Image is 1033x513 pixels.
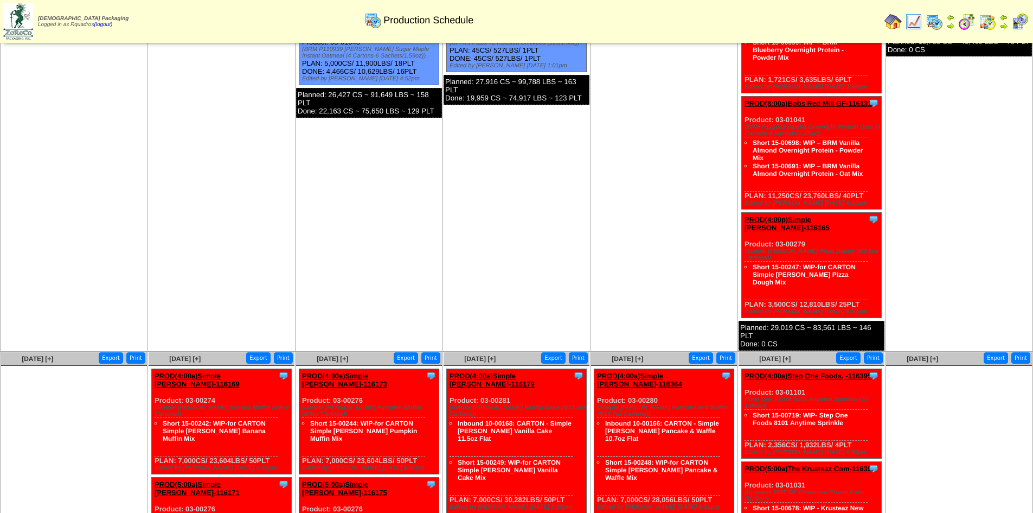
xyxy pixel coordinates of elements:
[597,504,734,510] div: Edited by [PERSON_NAME] [DATE] 6:51pm
[689,352,713,364] button: Export
[739,321,884,351] div: Planned: 29,019 CS ~ 83,561 LBS ~ 146 PLT Done: 0 CS
[605,459,717,482] a: Short 15-00248: WIP-for CARTON Simple [PERSON_NAME] Pancake & Waffle Mix
[999,13,1008,22] img: arrowleft.gif
[958,13,976,30] img: calendarblend.gif
[597,372,682,388] a: PROD(4:00a)Simple [PERSON_NAME]-116364
[984,352,1008,364] button: Export
[569,352,588,364] button: Print
[745,449,881,455] div: Edited by [PERSON_NAME] [DATE] 6:54pm
[999,22,1008,30] img: arrowright.gif
[742,97,882,210] div: Product: 03-01041 PLAN: 11,250CS / 23,760LBS / 40PLT
[745,372,871,380] a: PROD(4:00a)Step One Foods, -116395
[302,75,439,82] div: Edited by [PERSON_NAME] [DATE] 4:52pm
[155,480,240,497] a: PROD(5:00a)Simple [PERSON_NAME]-116171
[152,369,292,474] div: Product: 03-00274 PLAN: 7,000CS / 23,604LBS / 50PLT
[22,355,53,363] a: [DATE] [+]
[450,62,586,69] div: Edited by [PERSON_NAME] [DATE] 1:01pm
[458,459,561,482] a: Short 15-00249: WIP-for CARTON Simple [PERSON_NAME] Vanilla Cake Mix
[302,404,439,417] div: (Simple [PERSON_NAME] Pumpkin Muffin (6/9oz Cartons))
[884,13,902,30] img: home.gif
[753,139,863,162] a: Short 15-00698: WIP – BRM Vanilla Almond Overnight Protein - Powder Mix
[163,420,266,442] a: Short 15-00242: WIP-for CARTON Simple [PERSON_NAME] Banana Muffin Mix
[278,479,289,490] img: Tooltip
[742,213,882,318] div: Product: 03-00279 PLAN: 3,500CS / 12,810LBS / 25PLT
[907,355,938,363] a: [DATE] [+]
[745,308,881,315] div: Edited by [PERSON_NAME] [DATE] 6:57pm
[745,248,881,261] div: (Simple [PERSON_NAME] Pizza Dough (6/9.8oz Cartons))
[716,352,735,364] button: Print
[458,420,572,442] a: Inbound 10-00168: CARTON - Simple [PERSON_NAME] Vanilla Cake 11.5oz Flat
[745,99,872,107] a: PROD(8:00a)Bobs Red Mill GF-116131
[1011,13,1029,30] img: calendarcustomer.gif
[759,355,791,363] a: [DATE] [+]
[721,370,732,381] img: Tooltip
[169,355,201,363] a: [DATE] [+]
[864,352,883,364] button: Print
[464,355,496,363] a: [DATE] [+]
[946,13,955,22] img: arrowleft.gif
[426,479,437,490] img: Tooltip
[278,370,289,381] img: Tooltip
[302,46,439,59] div: (BRM P110939 [PERSON_NAME] Sugar Maple Instant Oatmeal (4 Cartons-6 Sachets/1.59oz))
[541,352,566,364] button: Export
[299,369,439,474] div: Product: 03-00276 PLAN: 7,000CS / 23,604LBS / 50PLT
[612,355,643,363] a: [DATE] [+]
[450,372,535,388] a: PROD(4:00a)Simple [PERSON_NAME]-116179
[868,463,879,474] img: Tooltip
[3,3,33,40] img: zoroco-logo-small.webp
[317,355,348,363] a: [DATE] [+]
[426,370,437,381] img: Tooltip
[753,263,856,286] a: Short 15-00247: WIP-for CARTON Simple [PERSON_NAME] Pizza Dough Mix
[979,13,996,30] img: calendarinout.gif
[868,214,879,225] img: Tooltip
[126,352,145,364] button: Print
[38,16,129,22] span: [DEMOGRAPHIC_DATA] Packaging
[905,13,922,30] img: line_graph.gif
[753,162,863,178] a: Short 15-00691: WIP – BRM Vanilla Almond Overnight Protein - Oat Mix
[450,504,586,510] div: Edited by [PERSON_NAME] [DATE] 6:38pm
[99,352,123,364] button: Export
[742,369,882,459] div: Product: 03-01101 PLAN: 2,356CS / 1,932LBS / 4PLT
[745,216,830,232] a: PROD(4:00p)Simple [PERSON_NAME]-116165
[421,352,440,364] button: Print
[573,370,584,381] img: Tooltip
[836,352,861,364] button: Export
[745,124,881,137] div: (BRM P111033 Vanilla Overnight Protein Oats (4 Cartons-4 Sachets/2.12oz))
[868,98,879,109] img: Tooltip
[94,22,112,28] a: (logout)
[296,88,442,118] div: Planned: 26,427 CS ~ 91,649 LBS ~ 158 PLT Done: 22,163 CS ~ 75,650 LBS ~ 129 PLT
[274,352,293,364] button: Print
[38,16,129,28] span: Logged in as Rquadros
[946,22,955,30] img: arrowright.gif
[155,372,240,388] a: PROD(4:00a)Simple [PERSON_NAME]-116169
[745,84,881,90] div: Edited by [PERSON_NAME] [DATE] 3:44pm
[745,465,875,473] a: PROD(5:00a)The Krusteaz Com-116399
[605,420,719,442] a: Inbound 10-00166: CARTON - Simple [PERSON_NAME] Pancake & Waffle 10.7oz Flat
[155,465,291,471] div: Edited by [PERSON_NAME] [DATE] 6:32pm
[394,352,418,364] button: Export
[745,200,881,206] div: Edited by [PERSON_NAME] [DATE] 6:24pm
[753,411,848,427] a: Short 15-00719: WIP- Step One Foods 8101 Anytime Sprinkle
[155,404,291,417] div: (Simple [PERSON_NAME] Banana Muffin (6/9oz Cartons))
[450,404,586,417] div: (Simple [PERSON_NAME] Vanilla Cake (6/11.5oz Cartons))
[753,39,844,61] a: Short 15-00699: WIP – BRM Blueberry Overnight Protein - Powder Mix
[299,19,439,85] div: Product: 03-01045 PLAN: 5,000CS / 11,900LBS / 18PLT DONE: 4,466CS / 10,629LBS / 16PLT
[302,480,387,497] a: PROD(5:00a)Simple [PERSON_NAME]-116175
[302,372,387,388] a: PROD(4:00a)Simple [PERSON_NAME]-116173
[444,75,589,105] div: Planned: 27,916 CS ~ 99,788 LBS ~ 163 PLT Done: 19,959 CS ~ 74,917 LBS ~ 123 PLT
[745,489,881,502] div: (Krusteaz 2025 GF Cinnamon Crumb Cake (8/20oz))
[383,15,473,26] span: Production Schedule
[597,404,734,417] div: (Simple [PERSON_NAME] Pancake and Waffle (6/10.7oz Cartons))
[246,352,271,364] button: Export
[745,396,881,409] div: (Step One Foods 5001 Anytime Sprinkle (12-1.09oz))
[310,420,417,442] a: Short 15-00244: WIP-for CARTON Simple [PERSON_NAME] Pumpkin Muffin Mix
[868,370,879,381] img: Tooltip
[302,465,439,471] div: Edited by [PERSON_NAME] [DATE] 6:35pm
